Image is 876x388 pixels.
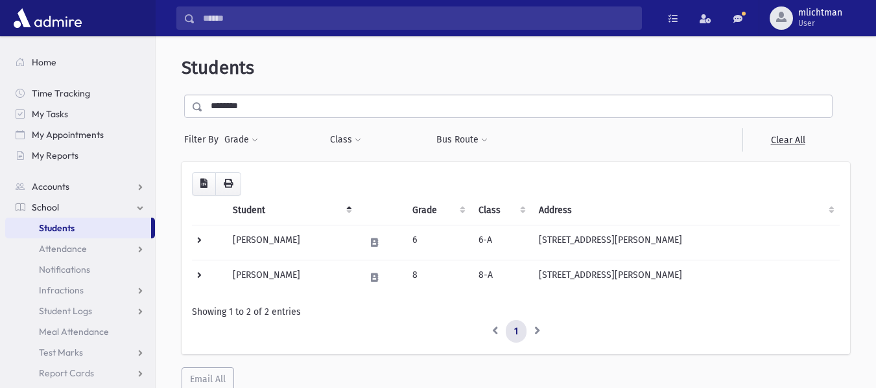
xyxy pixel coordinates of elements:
[32,201,59,213] span: School
[32,108,68,120] span: My Tasks
[5,83,155,104] a: Time Tracking
[39,222,75,234] span: Students
[184,133,224,146] span: Filter By
[798,8,842,18] span: mlichtman
[329,128,362,152] button: Class
[5,104,155,124] a: My Tasks
[32,56,56,68] span: Home
[531,260,840,295] td: [STREET_ADDRESS][PERSON_NAME]
[405,225,471,260] td: 6
[5,124,155,145] a: My Appointments
[5,280,155,301] a: Infractions
[5,218,151,238] a: Students
[195,6,641,30] input: Search
[32,129,104,141] span: My Appointments
[39,347,83,358] span: Test Marks
[225,196,357,225] th: Student: activate to sort column descending
[531,196,840,225] th: Address: activate to sort column ascending
[531,225,840,260] td: [STREET_ADDRESS][PERSON_NAME]
[39,367,94,379] span: Report Cards
[39,284,84,296] span: Infractions
[5,363,155,383] a: Report Cards
[39,243,87,255] span: Attendance
[798,18,842,29] span: User
[224,128,259,152] button: Grade
[506,320,527,343] a: 1
[436,128,488,152] button: Bus Route
[5,259,155,280] a: Notifications
[192,172,216,196] button: CSV
[215,172,241,196] button: Print
[32,150,78,161] span: My Reports
[225,225,357,260] td: [PERSON_NAME]
[5,342,155,363] a: Test Marks
[5,145,155,166] a: My Reports
[405,196,471,225] th: Grade: activate to sort column ascending
[471,260,531,295] td: 8-A
[39,305,92,317] span: Student Logs
[39,326,109,337] span: Meal Attendance
[32,181,69,192] span: Accounts
[5,321,155,342] a: Meal Attendance
[405,260,471,295] td: 8
[5,301,155,321] a: Student Logs
[471,225,531,260] td: 6-A
[182,57,254,78] span: Students
[192,305,840,319] div: Showing 1 to 2 of 2 entries
[32,87,90,99] span: Time Tracking
[10,5,85,31] img: AdmirePro
[5,197,155,218] a: School
[471,196,531,225] th: Class: activate to sort column ascending
[39,264,90,275] span: Notifications
[742,128,833,152] a: Clear All
[5,238,155,259] a: Attendance
[5,52,155,73] a: Home
[5,176,155,197] a: Accounts
[225,260,357,295] td: [PERSON_NAME]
